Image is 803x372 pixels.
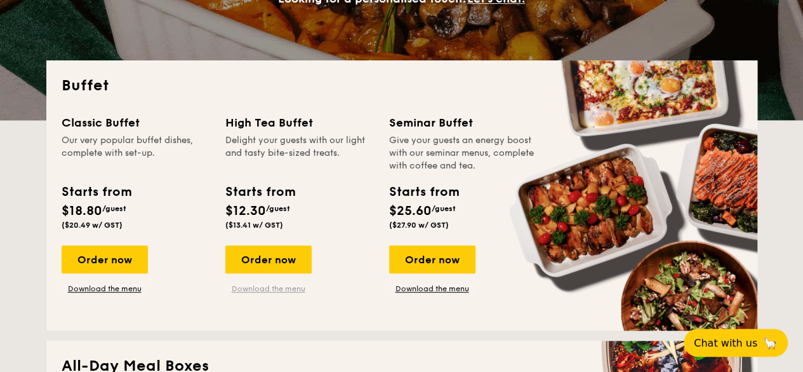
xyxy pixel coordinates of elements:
[225,203,266,219] span: $12.30
[684,329,788,357] button: Chat with us🦙
[389,284,475,294] a: Download the menu
[62,134,210,172] div: Our very popular buffet dishes, complete with set-up.
[389,114,538,132] div: Seminar Buffet
[225,183,295,202] div: Starts from
[225,245,312,273] div: Order now
[62,76,742,96] h2: Buffet
[432,204,456,213] span: /guest
[62,114,210,132] div: Classic Buffet
[762,336,778,350] span: 🦙
[389,245,475,273] div: Order now
[389,134,538,172] div: Give your guests an energy boost with our seminar menus, complete with coffee and tea.
[225,221,283,230] span: ($13.41 w/ GST)
[389,203,432,219] span: $25.60
[694,337,757,349] span: Chat with us
[62,221,123,230] span: ($20.49 w/ GST)
[62,284,148,294] a: Download the menu
[266,204,290,213] span: /guest
[62,245,148,273] div: Order now
[225,134,374,172] div: Delight your guests with our light and tasty bite-sized treats.
[389,221,449,230] span: ($27.90 w/ GST)
[102,204,126,213] span: /guest
[225,114,374,132] div: High Tea Buffet
[62,183,131,202] div: Starts from
[62,203,102,219] span: $18.80
[225,284,312,294] a: Download the menu
[389,183,458,202] div: Starts from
